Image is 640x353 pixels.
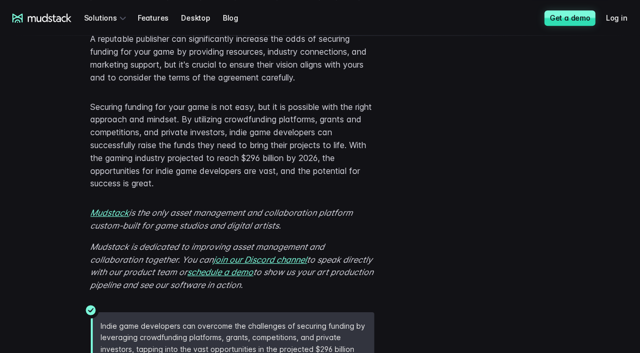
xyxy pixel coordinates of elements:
[138,8,181,27] a: Features
[12,13,72,23] a: mudstack logo
[188,267,254,277] a: schedule a demo
[214,254,307,265] a: join our Discord channel
[91,207,129,218] a: Mudstack
[91,33,374,84] p: A reputable publisher can significantly increase the odds of securing funding for your game by pr...
[91,242,374,290] em: Mudstack is dedicated to improving asset management and collaboration together. You can to speak ...
[84,8,129,27] div: Solutions
[606,8,640,27] a: Log in
[91,207,353,231] em: is the only asset management and collaboration platform custom-built for game studios and digital...
[223,8,251,27] a: Blog
[91,101,374,190] p: Securing funding for your game is not easy, but it is possible with the right approach and mindse...
[545,10,596,26] a: Get a demo
[181,8,223,27] a: Desktop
